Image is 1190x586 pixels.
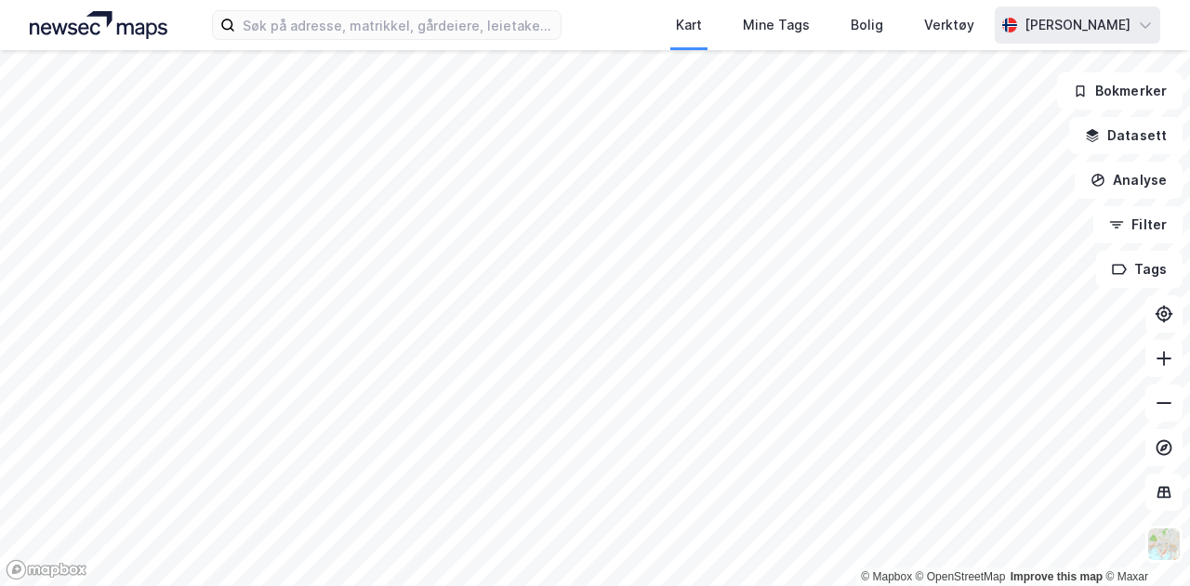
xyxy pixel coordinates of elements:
[924,14,974,36] div: Verktøy
[851,14,883,36] div: Bolig
[1075,162,1183,199] button: Analyse
[1057,72,1183,110] button: Bokmerker
[1011,570,1103,583] a: Improve this map
[1093,206,1183,243] button: Filter
[6,559,87,580] a: Mapbox homepage
[676,14,702,36] div: Kart
[1097,497,1190,586] iframe: Chat Widget
[235,11,561,39] input: Søk på adresse, matrikkel, gårdeiere, leietakere eller personer
[916,570,1006,583] a: OpenStreetMap
[861,570,912,583] a: Mapbox
[1096,251,1183,288] button: Tags
[1025,14,1130,36] div: [PERSON_NAME]
[1069,117,1183,154] button: Datasett
[30,11,167,39] img: logo.a4113a55bc3d86da70a041830d287a7e.svg
[743,14,810,36] div: Mine Tags
[1097,497,1190,586] div: Kontrollprogram for chat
